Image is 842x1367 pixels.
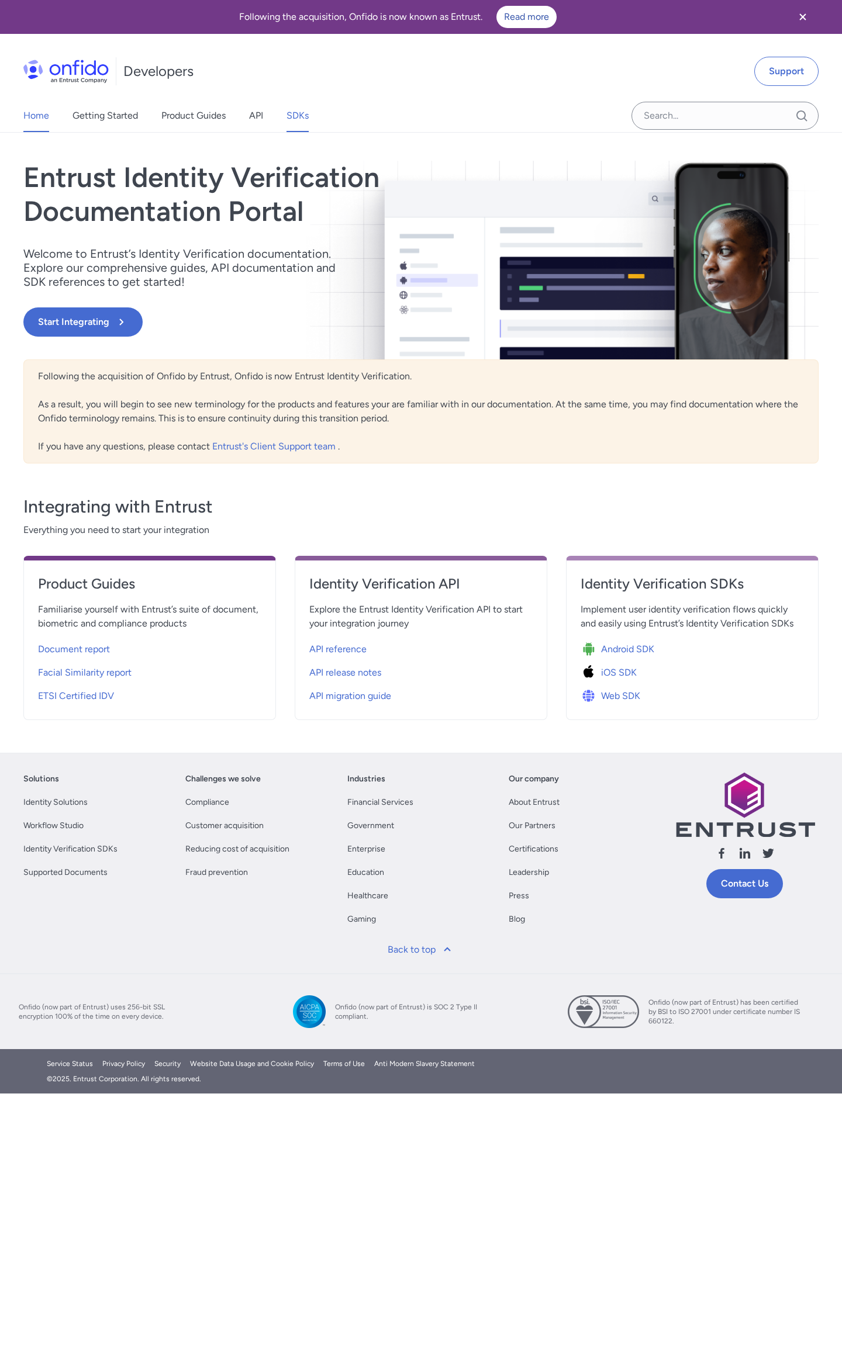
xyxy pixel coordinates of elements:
[335,1002,487,1021] span: Onfido (now part of Entrust) is SOC 2 Type II compliant.
[347,795,413,809] a: Financial Services
[581,635,804,659] a: Icon Android SDKAndroid SDK
[374,1058,475,1069] a: Anti Modern Slavery Statement
[347,772,385,786] a: Industries
[185,866,248,880] a: Fraud prevention
[601,666,637,680] span: iOS SDK
[38,635,261,659] a: Document report
[185,795,229,809] a: Compliance
[23,60,109,83] img: Onfido Logo
[309,689,391,703] span: API migration guide
[509,889,529,903] a: Press
[796,10,810,24] svg: Close banner
[601,689,640,703] span: Web SDK
[761,846,775,864] a: Follow us X (Twitter)
[23,495,819,518] h3: Integrating with Entrust
[309,635,533,659] a: API reference
[631,102,819,130] input: Onfido search input field
[38,575,261,593] h4: Product Guides
[38,682,261,705] a: ETSI Certified IDV
[509,772,559,786] a: Our company
[581,688,601,704] img: Icon Web SDK
[38,642,110,656] span: Document report
[509,866,549,880] a: Leadership
[781,2,824,32] button: Close banner
[581,682,804,705] a: Icon Web SDKWeb SDK
[309,666,381,680] span: API release notes
[102,1058,145,1069] a: Privacy Policy
[19,1002,171,1021] span: Onfido (now part of Entrust) uses 256-bit SSL encryption 100% of the time on every device.
[496,6,557,28] a: Read more
[123,62,194,81] h1: Developers
[23,772,59,786] a: Solutions
[648,998,800,1026] span: Onfido (now part of Entrust) has been certified by BSI to ISO 27001 under certificate number IS 6...
[581,575,804,603] a: Identity Verification SDKs
[581,665,601,681] img: Icon iOS SDK
[581,575,804,593] h4: Identity Verification SDKs
[581,641,601,657] img: Icon Android SDK
[154,1058,181,1069] a: Security
[309,682,533,705] a: API migration guide
[23,99,49,132] a: Home
[287,99,309,132] a: SDKs
[212,441,338,452] a: Entrust's Client Support team
[581,603,804,631] span: Implement user identity verification flows quickly and easily using Entrust’s Identity Verificati...
[738,846,752,864] a: Follow us linkedin
[38,666,132,680] span: Facial Similarity report
[73,99,138,132] a: Getting Started
[715,846,729,864] a: Follow us facebook
[381,936,461,964] a: Back to top
[347,912,376,926] a: Gaming
[23,161,580,228] h1: Entrust Identity Verification Documentation Portal
[185,819,264,833] a: Customer acquisition
[23,359,819,463] div: Following the acquisition of Onfido by Entrust, Onfido is now Entrust Identity Verification. As a...
[23,819,84,833] a: Workflow Studio
[675,772,815,837] img: Entrust logo
[47,1074,795,1084] div: © 2025 . Entrust Corporation. All rights reserved.
[568,995,639,1028] img: ISO 27001 certified
[23,866,108,880] a: Supported Documents
[190,1058,314,1069] a: Website Data Usage and Cookie Policy
[754,57,819,86] a: Support
[38,689,114,703] span: ETSI Certified IDV
[23,842,118,856] a: Identity Verification SDKs
[38,575,261,603] a: Product Guides
[309,659,533,682] a: API release notes
[581,659,804,682] a: Icon iOS SDKiOS SDK
[715,846,729,860] svg: Follow us facebook
[23,307,580,337] a: Start Integrating
[309,575,533,593] h4: Identity Verification API
[38,603,261,631] span: Familiarise yourself with Entrust’s suite of document, biometric and compliance products
[249,99,263,132] a: API
[509,819,555,833] a: Our Partners
[601,642,654,656] span: Android SDK
[761,846,775,860] svg: Follow us X (Twitter)
[347,889,388,903] a: Healthcare
[738,846,752,860] svg: Follow us linkedin
[293,995,326,1028] img: SOC 2 Type II compliant
[47,1058,93,1069] a: Service Status
[185,772,261,786] a: Challenges we solve
[309,642,367,656] span: API reference
[14,6,781,28] div: Following the acquisition, Onfido is now known as Entrust.
[309,575,533,603] a: Identity Verification API
[38,659,261,682] a: Facial Similarity report
[509,795,560,809] a: About Entrust
[347,866,384,880] a: Education
[323,1058,365,1069] a: Terms of Use
[23,795,88,809] a: Identity Solutions
[347,819,394,833] a: Government
[309,603,533,631] span: Explore the Entrust Identity Verification API to start your integration journey
[161,99,226,132] a: Product Guides
[706,869,783,898] a: Contact Us
[509,912,525,926] a: Blog
[23,307,143,337] button: Start Integrating
[23,523,819,537] span: Everything you need to start your integration
[347,842,385,856] a: Enterprise
[185,842,289,856] a: Reducing cost of acquisition
[509,842,558,856] a: Certifications
[23,247,351,289] p: Welcome to Entrust’s Identity Verification documentation. Explore our comprehensive guides, API d...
